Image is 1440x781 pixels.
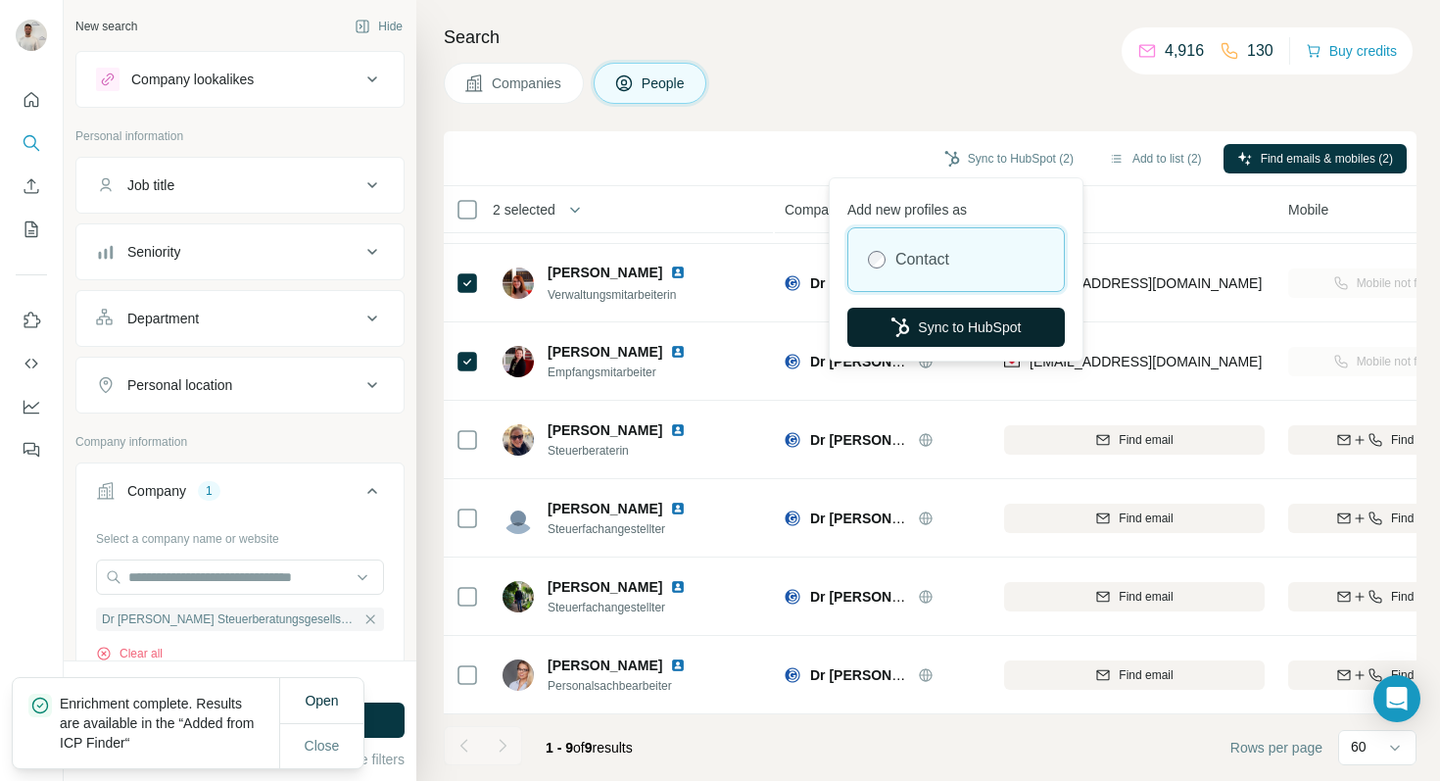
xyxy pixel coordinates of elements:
button: Sync to HubSpot (2) [931,144,1087,173]
button: Department [76,295,404,342]
span: [PERSON_NAME] [548,263,662,282]
span: Find emails & mobiles (2) [1261,150,1393,168]
button: Job title [76,162,404,209]
button: Find email [1004,660,1265,690]
span: Find both [1391,510,1440,527]
img: Avatar [503,268,534,299]
span: 9 [585,740,593,756]
p: Personal information [75,127,405,145]
button: Sync to HubSpot [847,308,1065,347]
div: 1938 search results remaining [162,673,319,691]
button: Find emails & mobiles (2) [1224,144,1407,173]
span: of [573,740,585,756]
span: Steuerfachangestellter [548,599,709,616]
img: LinkedIn logo [670,422,686,438]
span: People [642,73,687,93]
span: Dr [PERSON_NAME] Steuerberatungsgesellschaft [810,354,1136,369]
img: Logo of Dr Gemmeke Steuerberatungsgesellschaft [785,275,800,291]
img: LinkedIn logo [670,501,686,516]
span: results [546,740,633,756]
div: Select a company name or website [96,522,384,548]
button: Clear all [96,645,163,662]
span: Personalsachbearbeiter [548,677,709,695]
img: Avatar [503,581,534,612]
span: [PERSON_NAME] [548,420,662,440]
span: Verwaltungsmitarbeiterin [548,288,676,302]
button: Dashboard [16,389,47,424]
img: Avatar [503,424,534,456]
span: Open [305,693,338,708]
button: Feedback [16,432,47,467]
span: Dr [PERSON_NAME] Steuerberatungsgesellschaft [810,511,1136,526]
h4: Search [444,24,1416,51]
button: Open [291,683,352,718]
div: Department [127,309,199,328]
span: Steuerberaterin [548,442,709,460]
button: Find email [1004,425,1265,455]
div: New search [75,18,137,35]
img: Logo of Dr Gemmeke Steuerberatungsgesellschaft [785,354,800,369]
button: Use Surfe on LinkedIn [16,303,47,338]
span: [EMAIL_ADDRESS][DOMAIN_NAME] [1030,354,1262,369]
button: Find email [1004,582,1265,611]
button: Find email [1004,504,1265,533]
button: Company1 [76,467,404,522]
p: 130 [1247,39,1273,63]
div: Open Intercom Messenger [1373,675,1420,722]
p: Enrichment complete. Results are available in the “Added from ICP Finder“ [60,694,279,753]
span: 2 selected [493,200,555,220]
button: Personal location [76,362,404,409]
span: Find email [1119,666,1173,684]
span: Companies [492,73,563,93]
img: Avatar [503,503,534,534]
img: provider findymail logo [1004,352,1020,371]
button: Buy credits [1306,37,1397,65]
p: Add new profiles as [847,192,1065,220]
span: Dr [PERSON_NAME] Steuerberatungsgesellschaft [810,275,1136,291]
div: 1 [198,482,220,500]
span: Steuerfachangestellter [548,520,709,538]
span: Find both [1391,666,1440,684]
button: Quick start [16,82,47,118]
img: LinkedIn logo [670,265,686,280]
button: Company lookalikes [76,56,404,103]
span: Find email [1119,510,1173,527]
img: Logo of Dr Gemmeke Steuerberatungsgesellschaft [785,667,800,683]
label: Contact [895,248,949,271]
span: 1 - 9 [546,740,573,756]
span: [PERSON_NAME] [548,499,662,518]
div: Company [127,481,186,501]
span: Find both [1391,588,1440,606]
button: Search [16,125,47,161]
span: Close [305,736,340,756]
span: Find email [1119,588,1173,606]
p: 60 [1351,737,1367,757]
button: Add to list (2) [1095,144,1216,173]
button: Enrich CSV [16,169,47,204]
span: [PERSON_NAME] [548,577,662,597]
div: Seniority [127,242,180,262]
span: Dr [PERSON_NAME] Steuerberatungsgesellschaft [102,610,359,628]
div: Job title [127,175,174,195]
button: Close [291,728,354,763]
span: Find email [1119,431,1173,449]
p: 4,916 [1165,39,1204,63]
img: Logo of Dr Gemmeke Steuerberatungsgesellschaft [785,511,800,526]
span: Dr [PERSON_NAME] Steuerberatungsgesellschaft [810,589,1136,605]
img: Logo of Dr Gemmeke Steuerberatungsgesellschaft [785,589,800,605]
span: Dr [PERSON_NAME] Steuerberatungsgesellschaft [810,432,1136,448]
img: LinkedIn logo [670,344,686,360]
span: Company [785,200,843,220]
img: Logo of Dr Gemmeke Steuerberatungsgesellschaft [785,432,800,448]
p: Company information [75,433,405,451]
button: My lists [16,212,47,247]
img: LinkedIn logo [670,579,686,595]
button: Seniority [76,228,404,275]
img: Avatar [503,346,534,377]
span: Rows per page [1230,738,1322,757]
img: Avatar [16,20,47,51]
div: Personal location [127,375,232,395]
span: Find both [1391,431,1440,449]
span: Empfangsmitarbeiter [548,364,709,381]
button: Use Surfe API [16,346,47,381]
